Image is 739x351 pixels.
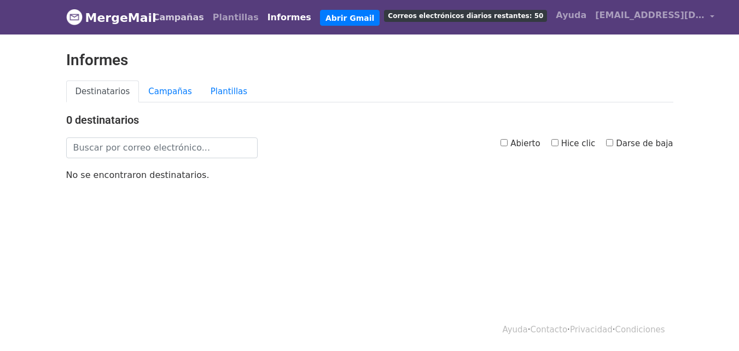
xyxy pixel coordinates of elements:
[148,87,192,96] font: Campañas
[66,51,128,69] font: Informes
[502,325,527,335] a: Ayuda
[684,298,739,351] iframe: Chat Widget
[570,325,613,335] a: Privacidad
[551,4,591,26] a: Ayuda
[616,139,673,148] font: Darse de baja
[531,325,568,335] a: Contacto
[501,139,508,146] input: Abierto
[380,4,551,26] a: Correos electrónicos diarios restantes: 50
[153,12,204,22] font: Campañas
[263,7,316,28] a: Informes
[66,137,258,158] input: Buscar por correo electrónico...
[591,4,719,30] a: [EMAIL_ADDRESS][DOMAIN_NAME]
[510,139,540,148] font: Abierto
[388,12,543,20] font: Correos electrónicos diarios restantes: 50
[325,13,374,22] font: Abrir Gmail
[615,325,665,335] a: Condiciones
[66,170,210,180] font: No se encontraron destinatarios.
[213,12,259,22] font: Plantillas
[66,113,139,126] font: 0 destinatarios
[85,11,156,25] font: MergeMail
[267,12,311,22] font: Informes
[75,87,130,96] font: Destinatarios
[606,139,613,146] input: Darse de baja
[613,325,615,335] font: ·
[320,10,380,26] a: Abrir Gmail
[66,6,140,29] a: MergeMail
[561,139,596,148] font: Hice clic
[211,87,247,96] font: Plantillas
[556,10,586,20] font: Ayuda
[201,80,257,103] a: Plantillas
[528,325,531,335] font: ·
[66,80,139,103] a: Destinatarios
[139,80,201,103] a: Campañas
[208,7,263,28] a: Plantillas
[66,9,83,25] img: Logotipo de MergeMail
[149,7,208,28] a: Campañas
[567,325,570,335] font: ·
[551,139,558,146] input: Hice clic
